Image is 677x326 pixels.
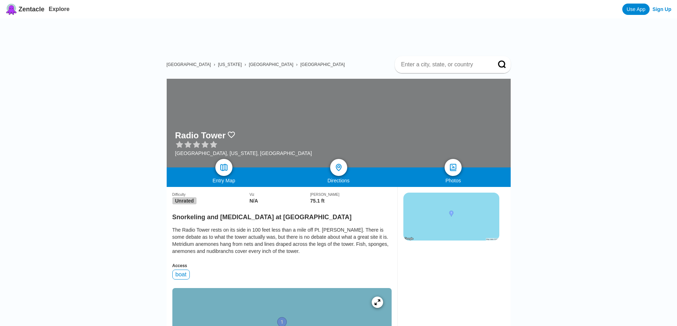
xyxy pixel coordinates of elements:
a: Zentacle logoZentacle [6,4,44,15]
div: Directions [281,178,396,183]
span: Unrated [172,197,197,204]
a: Sign Up [652,6,671,12]
a: Use App [622,4,650,15]
div: Photos [396,178,511,183]
div: Difficulty [172,193,249,197]
img: staticmap [403,193,499,241]
div: 75.1 ft [310,198,392,204]
a: [GEOGRAPHIC_DATA] [167,62,211,67]
a: Explore [49,6,70,12]
div: [GEOGRAPHIC_DATA], [US_STATE], [GEOGRAPHIC_DATA] [175,150,312,156]
h1: Radio Tower [175,131,226,140]
a: [GEOGRAPHIC_DATA] [249,62,293,67]
div: The Radio Tower rests on its side in 100 feet less than a mile off Pt. [PERSON_NAME]. There is so... [172,226,392,255]
a: [GEOGRAPHIC_DATA] [300,62,345,67]
span: › [245,62,246,67]
div: Viz [249,193,310,197]
a: [US_STATE] [218,62,242,67]
span: › [214,62,215,67]
a: map [215,159,232,176]
img: map [220,163,228,172]
img: directions [334,163,343,172]
img: Zentacle logo [6,4,17,15]
h2: Snorkeling and [MEDICAL_DATA] at [GEOGRAPHIC_DATA] [172,209,392,221]
div: [PERSON_NAME] [310,193,392,197]
div: boat [172,270,190,280]
a: photos [445,159,462,176]
iframe: Advertisement [172,18,511,50]
div: Access [172,263,392,268]
span: Zentacle [18,6,44,13]
input: Enter a city, state, or country [401,61,488,68]
div: Entry Map [167,178,281,183]
img: photos [449,163,457,172]
span: › [296,62,297,67]
div: N/A [249,198,310,204]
